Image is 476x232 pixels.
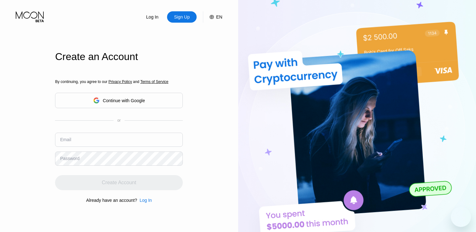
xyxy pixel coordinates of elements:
div: Log In [137,11,167,23]
div: EN [203,11,222,23]
div: Sign Up [167,11,197,23]
div: By continuing, you agree to our [55,80,183,84]
div: or [117,118,121,123]
div: EN [216,14,222,19]
div: Log In [137,198,152,203]
span: Privacy Policy [109,80,132,84]
div: Email [60,137,71,142]
span: and [132,80,140,84]
iframe: Button to launch messaging window [451,207,471,227]
div: Create an Account [55,51,183,63]
span: Terms of Service [140,80,168,84]
div: Password [60,156,79,161]
div: Log In [140,198,152,203]
div: Continue with Google [103,98,145,103]
div: Sign Up [173,14,190,20]
div: Already have an account? [86,198,137,203]
div: Log In [146,14,159,20]
div: Continue with Google [55,93,183,108]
